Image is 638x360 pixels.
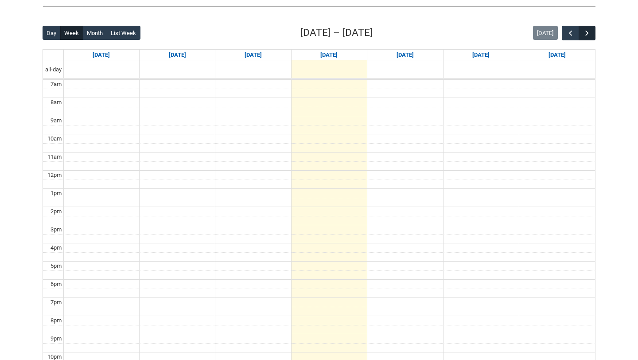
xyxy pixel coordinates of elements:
[46,153,63,161] div: 11am
[83,26,107,40] button: Month
[49,189,63,198] div: 1pm
[471,50,491,60] a: Go to September 12, 2025
[46,171,63,180] div: 12pm
[49,225,63,234] div: 3pm
[43,2,595,11] img: REDU_GREY_LINE
[43,65,63,74] span: all-day
[49,262,63,270] div: 5pm
[49,316,63,325] div: 8pm
[319,50,339,60] a: Go to September 10, 2025
[300,25,373,40] h2: [DATE] – [DATE]
[91,50,112,60] a: Go to September 7, 2025
[60,26,83,40] button: Week
[49,280,63,289] div: 6pm
[107,26,140,40] button: List Week
[49,80,63,89] div: 7am
[49,116,63,125] div: 9am
[395,50,416,60] a: Go to September 11, 2025
[167,50,188,60] a: Go to September 8, 2025
[49,243,63,252] div: 4pm
[49,98,63,107] div: 8am
[562,26,579,40] button: Previous Week
[49,298,63,307] div: 7pm
[49,334,63,343] div: 9pm
[43,26,61,40] button: Day
[579,26,595,40] button: Next Week
[547,50,568,60] a: Go to September 13, 2025
[49,207,63,216] div: 2pm
[46,134,63,143] div: 10am
[533,26,558,40] button: [DATE]
[243,50,264,60] a: Go to September 9, 2025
